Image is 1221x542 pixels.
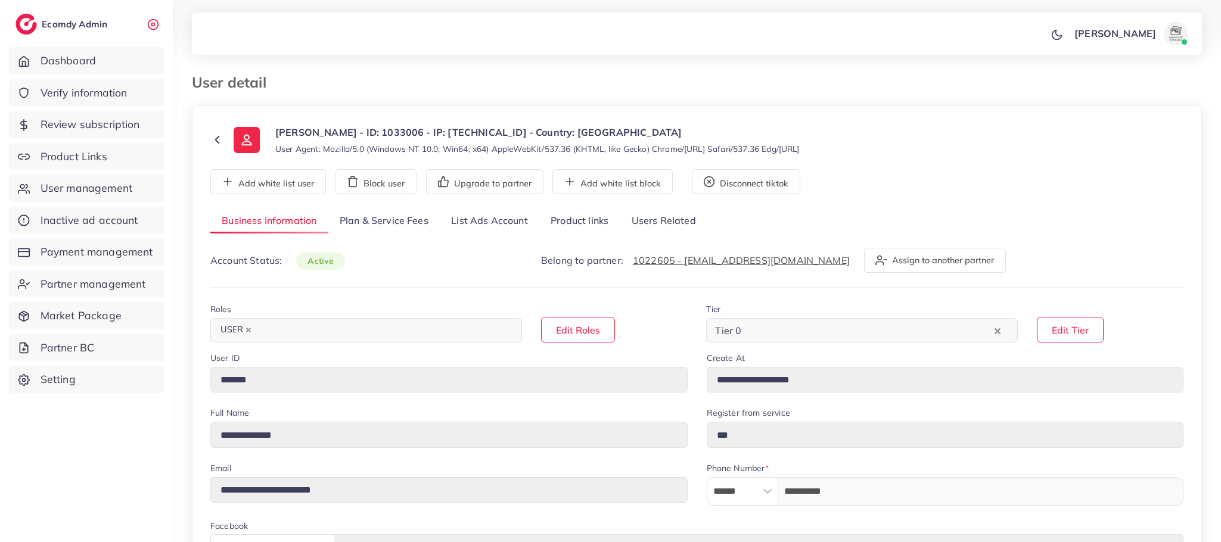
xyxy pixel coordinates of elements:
a: Product Links [9,143,164,170]
button: Add white list block [552,169,673,194]
a: Product links [539,208,620,234]
a: logoEcomdy Admin [15,14,110,35]
img: avatar [1164,21,1188,45]
div: Search for option [706,318,1018,342]
a: Verify information [9,79,164,107]
div: Search for option [210,318,522,342]
span: Review subscription [41,117,140,132]
span: active [296,252,345,270]
span: Dashboard [41,53,96,68]
label: Create At [707,352,745,364]
button: Deselect USER [246,327,251,333]
label: User ID [210,352,240,364]
label: Email [210,462,231,474]
a: User management [9,175,164,202]
button: Edit Roles [541,317,615,342]
span: Setting [41,372,76,387]
a: Inactive ad account [9,207,164,234]
span: Product Links [41,149,107,164]
button: Edit Tier [1037,317,1104,342]
span: USER [215,322,257,338]
h2: Ecomdy Admin [42,18,110,30]
button: Add white list user [210,169,326,194]
a: Market Package [9,302,164,329]
a: List Ads Account [440,208,539,234]
a: Payment management [9,238,164,266]
label: Full Name [210,407,249,419]
p: [PERSON_NAME] [1074,26,1156,41]
a: Setting [9,366,164,393]
a: [PERSON_NAME]avatar [1068,21,1192,45]
button: Block user [335,169,417,194]
label: Phone Number [707,462,769,474]
a: Business Information [210,208,328,234]
span: Inactive ad account [41,213,138,228]
span: User management [41,180,132,196]
button: Disconnect tiktok [692,169,800,194]
a: Partner management [9,270,164,298]
h3: User detail [192,74,276,91]
input: Search for option [258,321,507,339]
a: Review subscription [9,111,164,138]
label: Tier [706,303,720,315]
p: [PERSON_NAME] - ID: 1033006 - IP: [TECHNICAL_ID] - Country: [GEOGRAPHIC_DATA] [275,125,800,139]
a: Dashboard [9,47,164,74]
span: Market Package [41,308,122,323]
label: Facebook [210,520,248,532]
span: Partner management [41,276,146,292]
a: Users Related [620,208,707,234]
span: Tier 0 [713,322,744,339]
p: Belong to partner: [541,253,850,267]
a: Plan & Service Fees [328,208,440,234]
span: Verify information [41,85,128,101]
input: Search for option [745,321,992,339]
label: Roles [210,303,231,315]
span: Partner BC [41,340,95,356]
button: Clear Selected [995,323,1001,337]
img: logo [15,14,37,35]
a: Partner BC [9,334,164,362]
a: 1022605 - [EMAIL_ADDRESS][DOMAIN_NAME] [633,254,850,266]
label: Register from service [707,407,790,419]
small: User Agent: Mozilla/5.0 (Windows NT 10.0; Win64; x64) AppleWebKit/537.36 (KHTML, like Gecko) Chro... [275,143,800,155]
img: ic-user-info.36bf1079.svg [234,127,260,153]
button: Upgrade to partner [426,169,543,194]
p: Account Status: [210,253,345,268]
button: Assign to another partner [864,248,1006,273]
span: Payment management [41,244,153,260]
